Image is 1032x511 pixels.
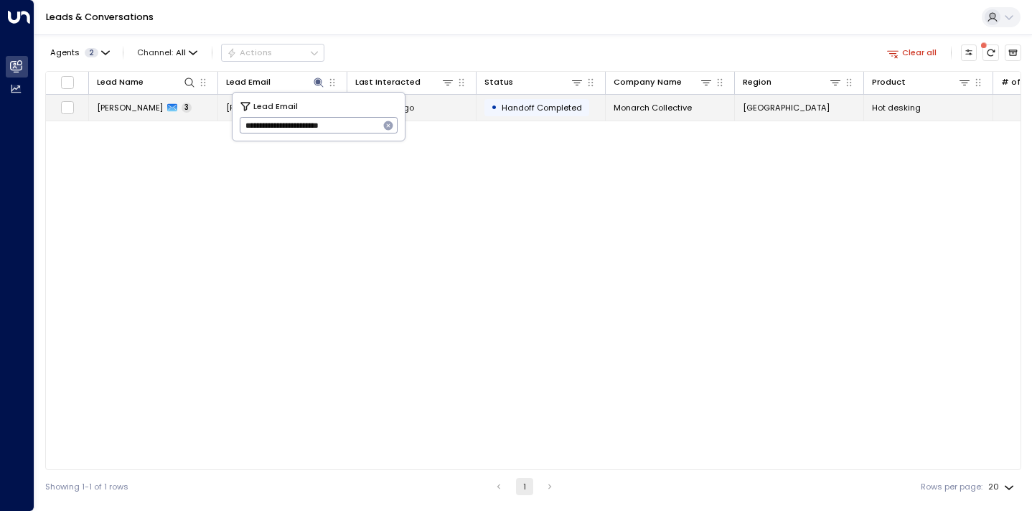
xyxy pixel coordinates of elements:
[60,75,75,90] span: Toggle select all
[982,44,999,61] span: There are new threads available. Refresh the grid to view the latest updates.
[614,102,692,113] span: Monarch Collective
[226,75,271,89] div: Lead Email
[743,75,842,89] div: Region
[614,75,682,89] div: Company Name
[484,75,583,89] div: Status
[97,75,144,89] div: Lead Name
[253,100,298,113] span: Lead Email
[221,44,324,61] div: Button group with a nested menu
[516,478,533,495] button: page 1
[614,75,713,89] div: Company Name
[50,49,80,57] span: Agents
[491,98,497,117] div: •
[97,102,163,113] span: Katharine Curran
[45,481,128,493] div: Showing 1-1 of 1 rows
[921,481,982,493] label: Rows per page:
[182,103,192,113] span: 3
[882,44,942,60] button: Clear all
[221,44,324,61] button: Actions
[355,75,454,89] div: Last Interacted
[85,48,98,57] span: 2
[97,75,196,89] div: Lead Name
[176,48,186,57] span: All
[872,102,921,113] span: Hot desking
[355,75,421,89] div: Last Interacted
[743,102,830,113] span: London
[961,44,977,61] button: Customize
[133,44,202,60] span: Channel:
[489,478,559,495] nav: pagination navigation
[484,75,513,89] div: Status
[226,75,325,89] div: Lead Email
[60,100,75,115] span: Toggle select row
[1005,44,1021,61] button: Archived Leads
[872,75,971,89] div: Product
[133,44,202,60] button: Channel:All
[46,11,154,23] a: Leads & Conversations
[45,44,113,60] button: Agents2
[502,102,582,113] span: Handoff Completed
[743,75,771,89] div: Region
[226,102,339,113] span: katharine@monarchcoll.com
[227,47,272,57] div: Actions
[988,478,1017,496] div: 20
[872,75,906,89] div: Product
